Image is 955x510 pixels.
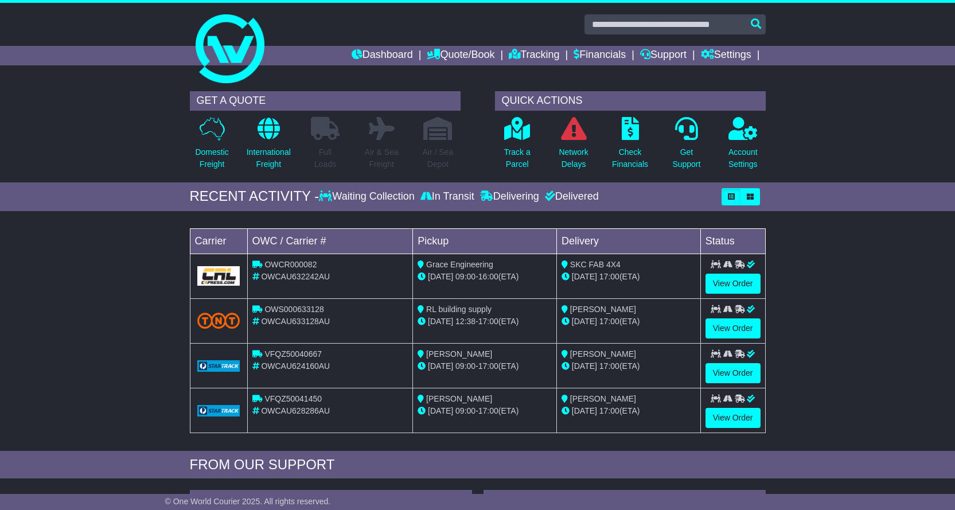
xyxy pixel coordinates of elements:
td: Delivery [556,228,700,254]
div: - (ETA) [418,360,552,372]
span: 17:00 [599,361,619,371]
div: - (ETA) [418,271,552,283]
span: 17:00 [478,317,498,326]
span: Grace Engineering [426,260,493,269]
span: VFQZ50041450 [264,394,322,403]
td: Pickup [413,228,557,254]
a: DomesticFreight [194,116,229,177]
span: [PERSON_NAME] [570,349,636,359]
a: Settings [701,46,751,65]
span: [DATE] [572,406,597,415]
span: OWCR000082 [264,260,317,269]
span: [DATE] [428,317,453,326]
span: 17:00 [478,406,498,415]
span: [DATE] [428,272,453,281]
p: Check Financials [612,146,648,170]
span: [DATE] [572,361,597,371]
div: (ETA) [562,271,696,283]
a: View Order [705,363,761,383]
p: Domestic Freight [195,146,228,170]
div: Waiting Collection [319,190,417,203]
div: QUICK ACTIONS [495,91,766,111]
span: [PERSON_NAME] [426,394,492,403]
span: OWCAU624160AU [261,361,330,371]
span: 17:00 [599,317,619,326]
span: [PERSON_NAME] [570,305,636,314]
p: Air & Sea Freight [365,146,399,170]
td: Carrier [190,228,247,254]
span: 09:00 [455,272,475,281]
span: [DATE] [428,361,453,371]
span: [DATE] [428,406,453,415]
div: - (ETA) [418,316,552,328]
p: Air / Sea Depot [423,146,454,170]
span: 09:00 [455,361,475,371]
div: FROM OUR SUPPORT [190,457,766,473]
p: Account Settings [728,146,758,170]
a: Financials [574,46,626,65]
span: OWCAU632242AU [261,272,330,281]
span: 12:38 [455,317,475,326]
a: NetworkDelays [558,116,588,177]
span: OWCAU633128AU [261,317,330,326]
span: 17:00 [599,406,619,415]
img: TNT_Domestic.png [197,313,240,328]
div: RECENT ACTIVITY - [190,188,319,205]
span: OWCAU628286AU [261,406,330,415]
a: Quote/Book [427,46,494,65]
span: RL building supply [426,305,492,314]
a: InternationalFreight [246,116,291,177]
p: Network Delays [559,146,588,170]
span: 17:00 [478,361,498,371]
span: © One World Courier 2025. All rights reserved. [165,497,331,506]
span: [PERSON_NAME] [426,349,492,359]
span: [DATE] [572,272,597,281]
p: Get Support [672,146,700,170]
span: VFQZ50040667 [264,349,322,359]
td: Status [700,228,765,254]
div: Delivered [542,190,599,203]
div: - (ETA) [418,405,552,417]
p: Full Loads [311,146,340,170]
a: View Order [705,318,761,338]
p: Track a Parcel [504,146,531,170]
a: GetSupport [672,116,701,177]
span: 17:00 [599,272,619,281]
div: Delivering [477,190,542,203]
div: (ETA) [562,405,696,417]
span: SKC FAB 4X4 [570,260,621,269]
span: OWS000633128 [264,305,324,314]
td: OWC / Carrier # [247,228,413,254]
span: 09:00 [455,406,475,415]
span: [DATE] [572,317,597,326]
a: Track aParcel [504,116,531,177]
a: CheckFinancials [611,116,649,177]
div: GET A QUOTE [190,91,461,111]
img: GetCarrierServiceLogo [197,405,240,416]
span: 16:00 [478,272,498,281]
img: GetCarrierServiceLogo [197,266,240,286]
div: (ETA) [562,360,696,372]
a: Tracking [509,46,559,65]
a: AccountSettings [728,116,758,177]
span: [PERSON_NAME] [570,394,636,403]
p: International Freight [247,146,291,170]
a: View Order [705,408,761,428]
div: In Transit [418,190,477,203]
a: Support [640,46,687,65]
img: GetCarrierServiceLogo [197,360,240,372]
div: (ETA) [562,316,696,328]
a: Dashboard [352,46,413,65]
a: View Order [705,274,761,294]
